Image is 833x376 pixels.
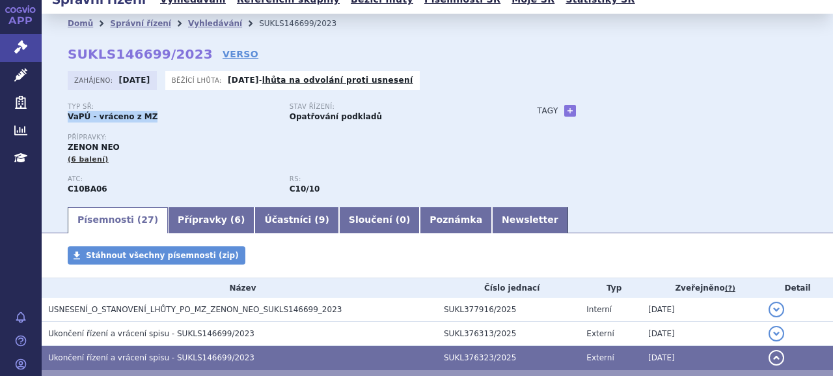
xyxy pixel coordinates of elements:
[586,305,612,314] span: Interní
[223,48,258,61] a: VERSO
[48,353,254,362] span: Ukončení řízení a vrácení spisu - SUKLS146699/2023
[642,298,762,322] td: [DATE]
[769,326,784,341] button: detail
[319,214,325,225] span: 9
[68,134,512,141] p: Přípravky:
[48,305,342,314] span: USNESENÍ_O_STANOVENÍ_LHŮTY_PO_MZ_ZENON_NEO_SUKLS146699_2023
[68,46,213,62] strong: SUKLS146699/2023
[68,155,109,164] span: (6 balení)
[492,207,568,233] a: Newsletter
[769,302,784,317] button: detail
[42,278,437,298] th: Název
[254,207,338,233] a: Účastníci (9)
[48,329,254,338] span: Ukončení řízení a vrácení spisu - SUKLS146699/2023
[437,322,580,346] td: SUKL376313/2025
[762,278,833,298] th: Detail
[290,112,382,121] strong: Opatřování podkladů
[68,143,120,152] span: ZENON NEO
[564,105,576,117] a: +
[228,75,413,85] p: -
[228,76,259,85] strong: [DATE]
[68,184,107,194] strong: ROSUVASTATIN A EZETIMIB
[642,322,762,346] td: [DATE]
[290,184,320,194] strong: rosuvastatin a ezetimib
[141,214,154,225] span: 27
[580,278,642,298] th: Typ
[437,278,580,298] th: Číslo jednací
[234,214,241,225] span: 6
[290,103,498,111] p: Stav řízení:
[188,19,242,28] a: Vyhledávání
[86,251,239,260] span: Stáhnout všechny písemnosti (zip)
[538,103,558,119] h3: Tagy
[400,214,406,225] span: 0
[290,175,498,183] p: RS:
[586,353,614,362] span: Externí
[74,75,115,85] span: Zahájeno:
[119,76,150,85] strong: [DATE]
[68,246,245,265] a: Stáhnout všechny písemnosti (zip)
[339,207,420,233] a: Sloučení (0)
[437,298,580,322] td: SUKL377916/2025
[110,19,171,28] a: Správní řízení
[68,103,277,111] p: Typ SŘ:
[725,284,735,293] abbr: (?)
[68,175,277,183] p: ATC:
[642,346,762,370] td: [DATE]
[168,207,254,233] a: Přípravky (6)
[259,14,353,33] li: SUKLS146699/2023
[68,19,93,28] a: Domů
[437,346,580,370] td: SUKL376323/2025
[769,350,784,366] button: detail
[172,75,225,85] span: Běžící lhůta:
[420,207,492,233] a: Poznámka
[68,207,168,233] a: Písemnosti (27)
[586,329,614,338] span: Externí
[262,76,413,85] a: lhůta na odvolání proti usnesení
[68,112,157,121] strong: VaPÚ - vráceno z MZ
[642,278,762,298] th: Zveřejněno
